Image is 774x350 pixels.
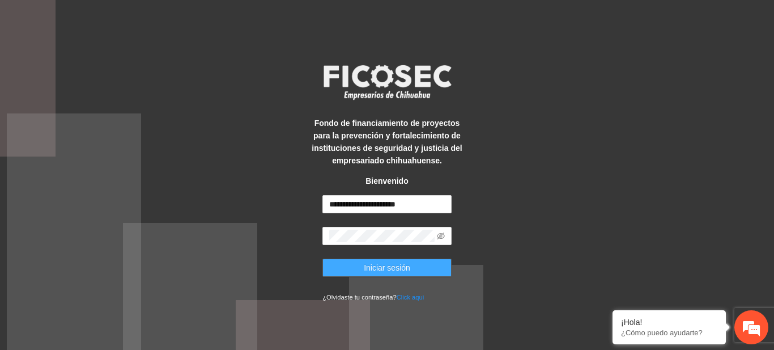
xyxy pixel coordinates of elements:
[621,328,717,337] p: ¿Cómo puedo ayudarte?
[365,176,408,185] strong: Bienvenido
[397,294,424,301] a: Click aqui
[437,232,445,240] span: eye-invisible
[621,318,717,327] div: ¡Hola!
[322,294,424,301] small: ¿Olvidaste tu contraseña?
[316,61,458,103] img: logo
[322,259,452,277] button: Iniciar sesión
[312,119,462,165] strong: Fondo de financiamiento de proyectos para la prevención y fortalecimiento de instituciones de seg...
[364,262,410,274] span: Iniciar sesión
